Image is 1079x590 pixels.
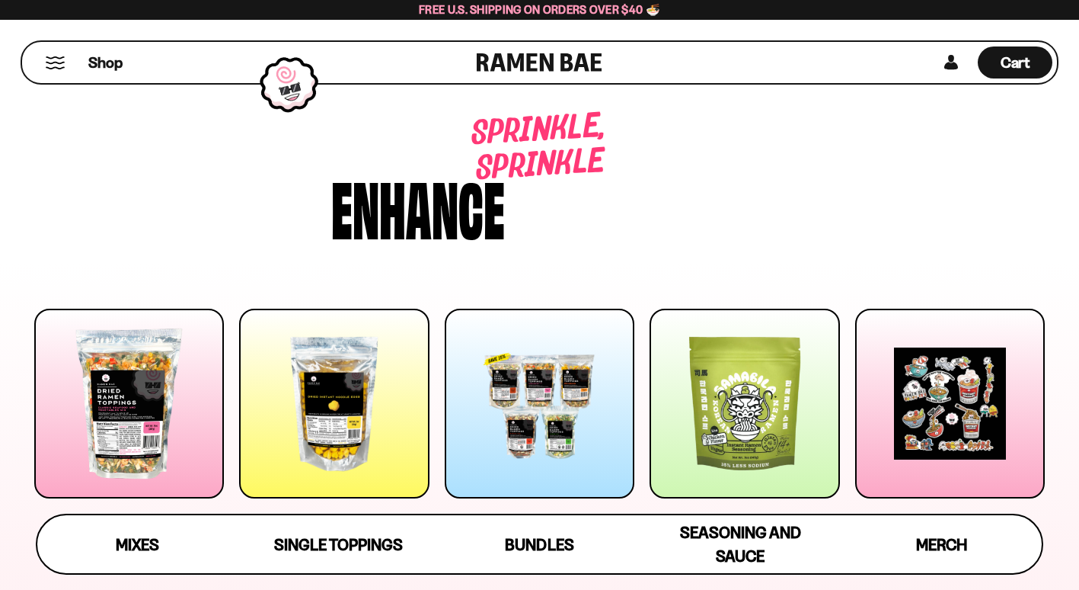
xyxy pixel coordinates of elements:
span: Shop [88,53,123,73]
div: Enhance [331,170,505,242]
a: Mixes [37,515,238,573]
span: Free U.S. Shipping on Orders over $40 🍜 [419,2,660,17]
button: Mobile Menu Trigger [45,56,65,69]
span: Bundles [505,535,573,554]
span: Seasoning and Sauce [680,523,801,566]
a: Bundles [439,515,640,573]
a: Seasoning and Sauce [640,515,841,573]
div: Cart [978,42,1052,83]
span: Single Toppings [274,535,403,554]
a: Shop [88,46,123,79]
a: Single Toppings [238,515,439,573]
span: Merch [916,535,967,554]
a: Merch [841,515,1042,573]
span: Cart [1001,53,1030,72]
span: Mixes [116,535,159,554]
